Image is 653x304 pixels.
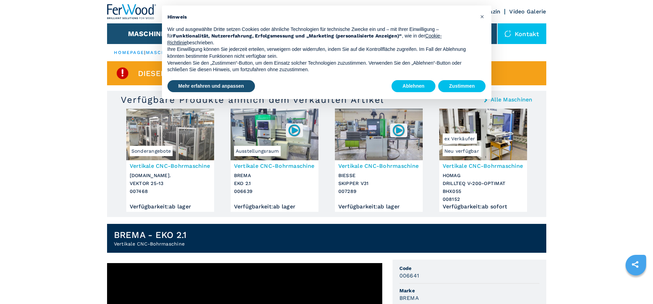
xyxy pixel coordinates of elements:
[121,94,384,105] h3: Verfügbare Produkte ähnlich dem verkauften Artikel
[335,109,423,160] img: Vertikale CNC-Bohrmaschine BIESSE SKIPPER V31
[130,205,211,208] div: Verfügbarkeit : ab lager
[439,109,527,212] a: Vertikale CNC-Bohrmaschine HOMAG DRILLTEQ V-200-OPTIMAT BHX055Neu verfügbarex VerkäuferVertikale ...
[144,50,145,55] span: |
[138,69,292,77] span: Dieser Artikel ist bereits verkauft
[509,8,546,15] a: Video Galerie
[338,172,419,195] h3: BIESSE SKIPPER V31 007289
[443,172,524,203] h3: HOMAG DRILLTEQ V-200-OPTIMAT BHX055 008152
[167,33,442,45] a: Cookie-Richtlinie
[335,109,423,212] a: Vertikale CNC-Bohrmaschine BIESSE SKIPPER V31007289Vertikale CNC-BohrmaschineBIESSESKIPPER V31007...
[627,256,644,273] a: sharethis
[234,162,315,170] h3: Vertikale CNC-Bohrmaschine
[130,162,211,170] h3: Vertikale CNC-Bohrmaschine
[443,162,524,170] h3: Vertikale CNC-Bohrmaschine
[128,30,171,38] button: Maschinen
[624,273,648,299] iframe: Chat
[167,60,475,73] p: Verwenden Sie den „Zustimmen“-Button, um dem Einsatz solcher Technologien zuzustimmen. Verwenden ...
[338,162,419,170] h3: Vertikale CNC-Bohrmaschine
[231,109,318,160] img: Vertikale CNC-Bohrmaschine BREMA EKO 2.1
[234,205,315,208] div: Verfügbarkeit : ab lager
[438,80,486,93] button: Zustimmen
[498,23,546,44] div: Kontakt
[234,146,281,156] span: Ausstellungsraum
[288,123,301,137] img: 006639
[167,14,475,21] h2: Hinweis
[399,294,419,302] h3: BREMA
[399,265,539,272] span: Code
[107,4,156,19] img: Ferwood
[392,80,435,93] button: Ablehnen
[491,97,533,102] a: Alle Maschinen
[477,11,488,22] button: Schließen Sie diesen Hinweis
[234,172,315,195] h3: BREMA EKO 2.1 006639
[167,46,475,59] p: Ihre Einwilligung können Sie jederzeit erteilen, verweigern oder widerrufen, indem Sie auf die Ko...
[443,205,524,208] div: Verfügbarkeit : ab sofort
[167,26,475,46] p: Wir und ausgewählte Dritte setzen Cookies oder ähnliche Technologien für technische Zwecke ein un...
[114,229,187,240] h1: BREMA - EKO 2.1
[116,66,129,80] img: SoldProduct
[130,172,211,195] h3: [DOMAIN_NAME]. VEKTOR 25-13 007468
[130,146,173,156] span: Sonderangebote
[504,30,511,37] img: Kontakt
[114,50,144,55] a: HOMEPAGE
[146,50,179,55] a: maschinen
[480,12,484,21] span: ×
[173,33,402,39] strong: Funktionalität, Nutzererfahrung, Erfolgsmessung und „Marketing (personalisierte Anzeigen)“
[338,205,419,208] div: Verfügbarkeit : ab lager
[392,123,405,137] img: 007289
[443,146,481,156] span: Neu verfügbar
[439,109,527,160] img: Vertikale CNC-Bohrmaschine HOMAG DRILLTEQ V-200-OPTIMAT BHX055
[167,80,255,93] button: Mehr erfahren und anpassen
[443,133,477,144] span: ex Verkäufer
[399,272,419,280] h3: 006641
[114,240,187,247] h2: Vertikale CNC-Bohrmaschine
[399,287,539,294] span: Marke
[126,109,214,212] a: Vertikale CNC-Bohrmaschine Bre.Ma. VEKTOR 25-13SonderangeboteVertikale CNC-Bohrmaschine[DOMAIN_NA...
[231,109,318,212] a: Vertikale CNC-Bohrmaschine BREMA EKO 2.1Ausstellungsraum006639Vertikale CNC-BohrmaschineBREMAEKO ...
[126,109,214,160] img: Vertikale CNC-Bohrmaschine Bre.Ma. VEKTOR 25-13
